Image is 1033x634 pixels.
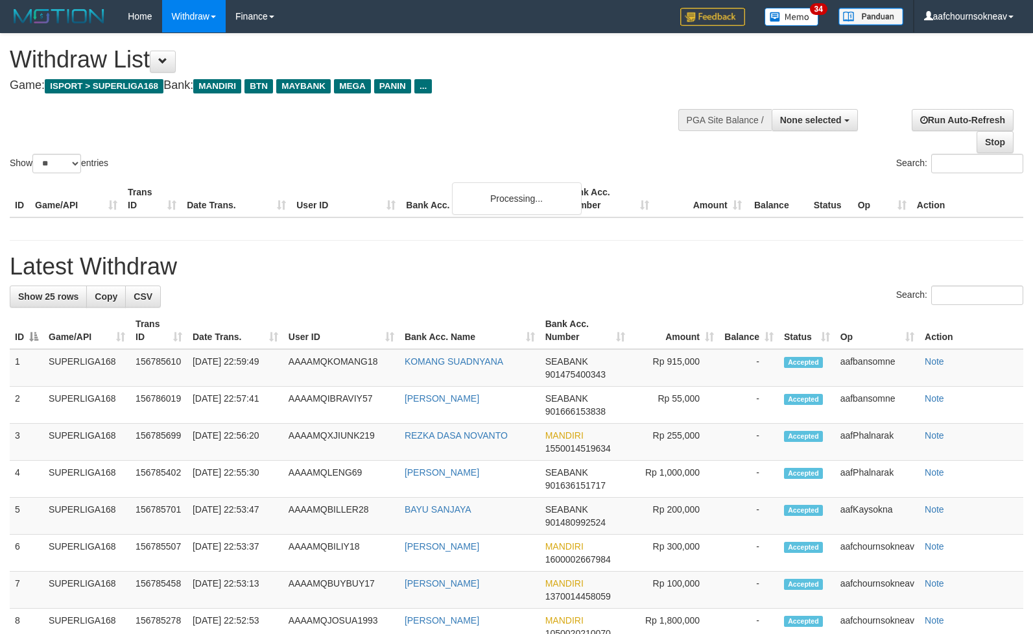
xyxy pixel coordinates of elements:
td: - [719,387,779,424]
span: Copy 1550014519634 to clipboard [545,443,611,454]
span: MANDIRI [545,578,584,589]
span: CSV [134,291,152,302]
th: Date Trans.: activate to sort column ascending [187,312,283,349]
img: Feedback.jpg [680,8,745,26]
span: Copy 901636151717 to clipboard [545,480,606,491]
th: Game/API: activate to sort column ascending [43,312,130,349]
th: Trans ID: activate to sort column ascending [130,312,187,349]
span: Copy 1600002667984 to clipboard [545,554,611,565]
label: Search: [896,286,1023,305]
a: [PERSON_NAME] [405,393,479,404]
h1: Latest Withdraw [10,254,1023,280]
td: 156785402 [130,461,187,498]
td: Rp 255,000 [630,424,719,461]
td: AAAAMQBILLER28 [283,498,399,535]
span: SEABANK [545,467,588,478]
td: [DATE] 22:53:47 [187,498,283,535]
span: Accepted [784,505,823,516]
th: Bank Acc. Name [401,180,561,217]
div: PGA Site Balance / [678,109,772,131]
span: Show 25 rows [18,291,78,302]
td: - [719,535,779,572]
span: Accepted [784,431,823,442]
input: Search: [931,154,1023,173]
a: [PERSON_NAME] [405,541,479,552]
td: Rp 1,000,000 [630,461,719,498]
span: Accepted [784,579,823,590]
td: aafPhalnarak [835,461,920,498]
span: None selected [780,115,842,125]
td: 2 [10,387,43,424]
div: Processing... [452,182,582,215]
span: MANDIRI [545,615,584,626]
span: SEABANK [545,393,588,404]
th: Bank Acc. Name: activate to sort column ascending [399,312,540,349]
th: User ID: activate to sort column ascending [283,312,399,349]
span: Copy 901475400343 to clipboard [545,369,606,380]
td: 1 [10,349,43,387]
span: MANDIRI [545,541,584,552]
label: Search: [896,154,1023,173]
td: [DATE] 22:53:13 [187,572,283,609]
h4: Game: Bank: [10,79,676,92]
a: Note [925,467,944,478]
span: MANDIRI [545,430,584,441]
td: 156785701 [130,498,187,535]
th: Amount [654,180,747,217]
a: Run Auto-Refresh [912,109,1014,131]
td: 156785507 [130,535,187,572]
th: Op [853,180,912,217]
span: ISPORT > SUPERLIGA168 [45,79,163,93]
td: [DATE] 22:59:49 [187,349,283,387]
th: Bank Acc. Number: activate to sort column ascending [540,312,631,349]
span: Copy 1370014458059 to clipboard [545,591,611,602]
td: aafbansomne [835,387,920,424]
td: 156786019 [130,387,187,424]
td: SUPERLIGA168 [43,498,130,535]
td: 4 [10,461,43,498]
h1: Withdraw List [10,47,676,73]
td: SUPERLIGA168 [43,349,130,387]
td: SUPERLIGA168 [43,535,130,572]
span: MAYBANK [276,79,331,93]
td: AAAAMQXJIUNK219 [283,424,399,461]
td: AAAAMQBUYBUY17 [283,572,399,609]
select: Showentries [32,154,81,173]
td: AAAAMQLENG69 [283,461,399,498]
img: panduan.png [838,8,903,25]
a: Stop [977,131,1014,153]
th: Date Trans. [182,180,291,217]
td: - [719,349,779,387]
td: 7 [10,572,43,609]
td: SUPERLIGA168 [43,461,130,498]
td: - [719,572,779,609]
td: Rp 55,000 [630,387,719,424]
td: 6 [10,535,43,572]
a: Copy [86,286,126,308]
span: MEGA [334,79,371,93]
a: CSV [125,286,161,308]
span: Accepted [784,394,823,405]
td: [DATE] 22:53:37 [187,535,283,572]
input: Search: [931,286,1023,305]
a: Note [925,578,944,589]
a: Note [925,356,944,367]
th: ID: activate to sort column descending [10,312,43,349]
td: Rp 915,000 [630,349,719,387]
td: SUPERLIGA168 [43,572,130,609]
td: 156785610 [130,349,187,387]
a: Show 25 rows [10,286,87,308]
span: Accepted [784,468,823,479]
span: MANDIRI [193,79,241,93]
th: Op: activate to sort column ascending [835,312,920,349]
span: ... [414,79,432,93]
a: KOMANG SUADNYANA [405,356,503,367]
td: AAAAMQIBRAVIY57 [283,387,399,424]
th: Action [912,180,1023,217]
a: REZKA DASA NOVANTO [405,430,508,441]
th: Bank Acc. Number [561,180,654,217]
span: Copy [95,291,117,302]
td: aafbansomne [835,349,920,387]
span: Copy 901666153838 to clipboard [545,406,606,417]
th: Balance: activate to sort column ascending [719,312,779,349]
